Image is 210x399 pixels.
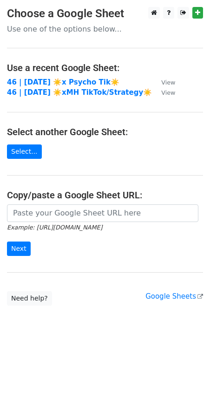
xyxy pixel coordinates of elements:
[7,78,119,86] a: 46 | [DATE] ☀️x Psycho Tik☀️
[145,292,203,301] a: Google Sheets
[7,224,102,231] small: Example: [URL][DOMAIN_NAME]
[7,62,203,73] h4: Use a recent Google Sheet:
[152,88,175,97] a: View
[152,78,175,86] a: View
[7,7,203,20] h3: Choose a Google Sheet
[7,126,203,137] h4: Select another Google Sheet:
[7,144,42,159] a: Select...
[7,204,198,222] input: Paste your Google Sheet URL here
[7,291,52,306] a: Need help?
[161,89,175,96] small: View
[7,242,31,256] input: Next
[161,79,175,86] small: View
[7,24,203,34] p: Use one of the options below...
[7,190,203,201] h4: Copy/paste a Google Sheet URL:
[7,88,152,97] a: 46 | [DATE] ☀️xMH TikTok/Strategy☀️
